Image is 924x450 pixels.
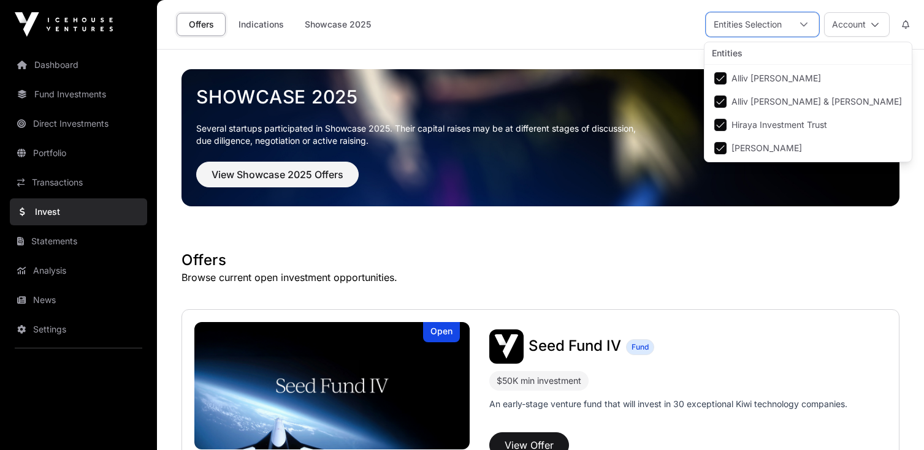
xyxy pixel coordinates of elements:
li: Hiraya Investment Trust [707,114,909,136]
a: Portfolio [10,140,147,167]
li: Alliv Lorelei Samson & Hengjie Wang [707,91,909,113]
p: Browse current open investment opportunities. [181,270,899,285]
a: Invest [10,198,147,225]
div: Open [423,322,460,342]
a: Statements [10,228,147,255]
a: Seed Fund IVOpen [194,322,470,449]
a: Seed Fund IV [529,339,621,354]
p: Several startups participated in Showcase 2025. Their capital raises may be at different stages o... [196,122,885,147]
button: View Showcase 2025 Offers [196,162,359,187]
a: News [10,287,147,313]
img: Showcase 2025 [181,69,899,206]
span: Alliv [PERSON_NAME] [731,74,821,83]
a: Transactions [10,169,147,196]
iframe: Chat Widget [863,391,924,450]
span: Hiraya Investment Trust [731,121,827,129]
span: Seed Fund IV [529,337,621,354]
a: View Showcase 2025 Offers [196,174,359,186]
a: Showcase 2025 [297,13,379,36]
li: Alliv Lorelei Samson [707,67,909,89]
p: An early-stage venture fund that will invest in 30 exceptional Kiwi technology companies. [489,398,847,410]
ul: Option List [704,65,912,162]
span: [PERSON_NAME] [731,144,802,152]
div: $50K min investment [489,371,589,391]
a: Dashboard [10,51,147,78]
li: Hengjie Wang [707,137,909,159]
div: Entities Selection [706,13,789,36]
a: Indications [231,13,292,36]
a: Direct Investments [10,110,147,137]
h1: Offers [181,250,899,270]
a: Analysis [10,257,147,284]
span: Alliv [PERSON_NAME] & [PERSON_NAME] [731,97,902,106]
img: Seed Fund IV [489,329,524,364]
a: Fund Investments [10,81,147,108]
button: Account [824,12,890,37]
a: Offers [177,13,226,36]
span: Fund [632,342,649,352]
a: Showcase 2025 [196,86,885,108]
div: $50K min investment [497,373,581,388]
img: Icehouse Ventures Logo [15,12,113,37]
a: Settings [10,316,147,343]
div: Entities [704,42,912,65]
span: View Showcase 2025 Offers [212,167,343,182]
img: Seed Fund IV [194,322,470,449]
